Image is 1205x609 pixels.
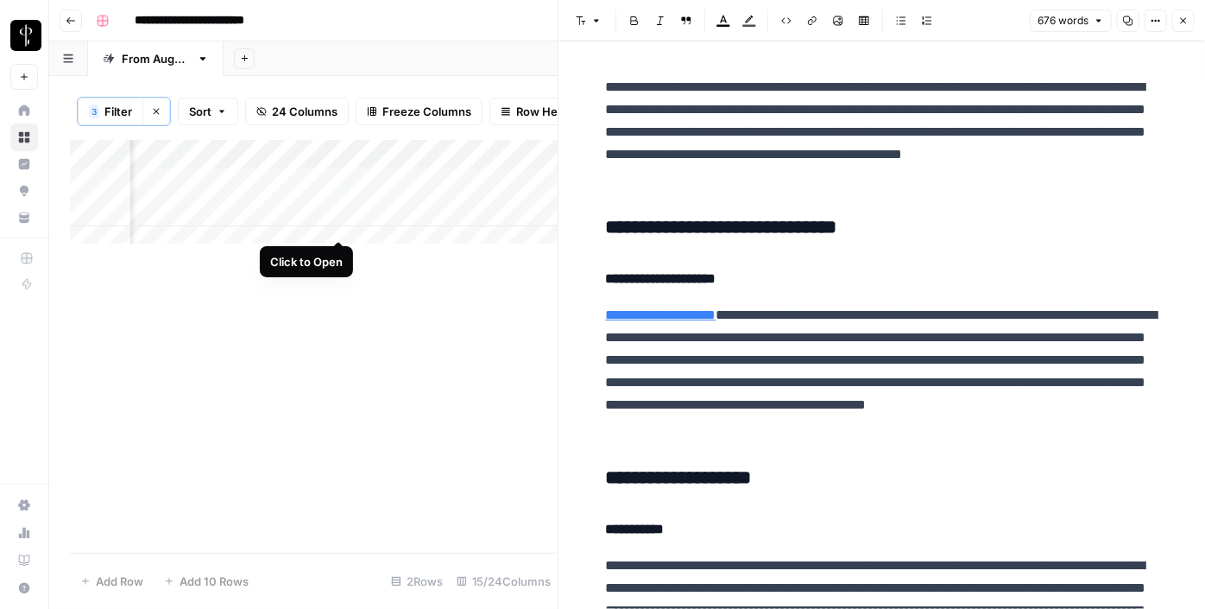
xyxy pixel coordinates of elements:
a: Learning Hub [10,547,38,574]
a: Settings [10,492,38,519]
a: From [DATE] [88,41,224,76]
button: Row Height [489,98,590,125]
div: 3 [89,105,99,118]
span: 24 Columns [272,103,338,120]
span: 3 [91,105,97,118]
a: Insights [10,150,38,178]
button: Add Row [70,568,154,595]
a: Your Data [10,204,38,232]
span: Filter [104,103,132,120]
a: Opportunities [10,177,38,205]
button: 3Filter [78,98,142,125]
button: Workspace: LP Production Workloads [10,14,38,57]
button: Freeze Columns [356,98,483,125]
button: Add 10 Rows [154,568,259,595]
button: Help + Support [10,574,38,602]
span: Add Row [96,573,143,590]
a: Usage [10,519,38,547]
span: 676 words [1038,13,1088,29]
button: 24 Columns [245,98,349,125]
button: 676 words [1030,10,1112,32]
div: Click to Open [270,253,343,270]
div: 2 Rows [384,568,450,595]
span: Freeze Columns [382,103,471,120]
img: LP Production Workloads Logo [10,20,41,51]
div: From [DATE] [122,50,190,67]
div: 15/24 Columns [450,568,558,595]
a: Browse [10,124,38,151]
span: Sort [189,103,211,120]
span: Add 10 Rows [180,573,249,590]
a: Home [10,97,38,124]
button: Sort [178,98,238,125]
span: Row Height [516,103,578,120]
